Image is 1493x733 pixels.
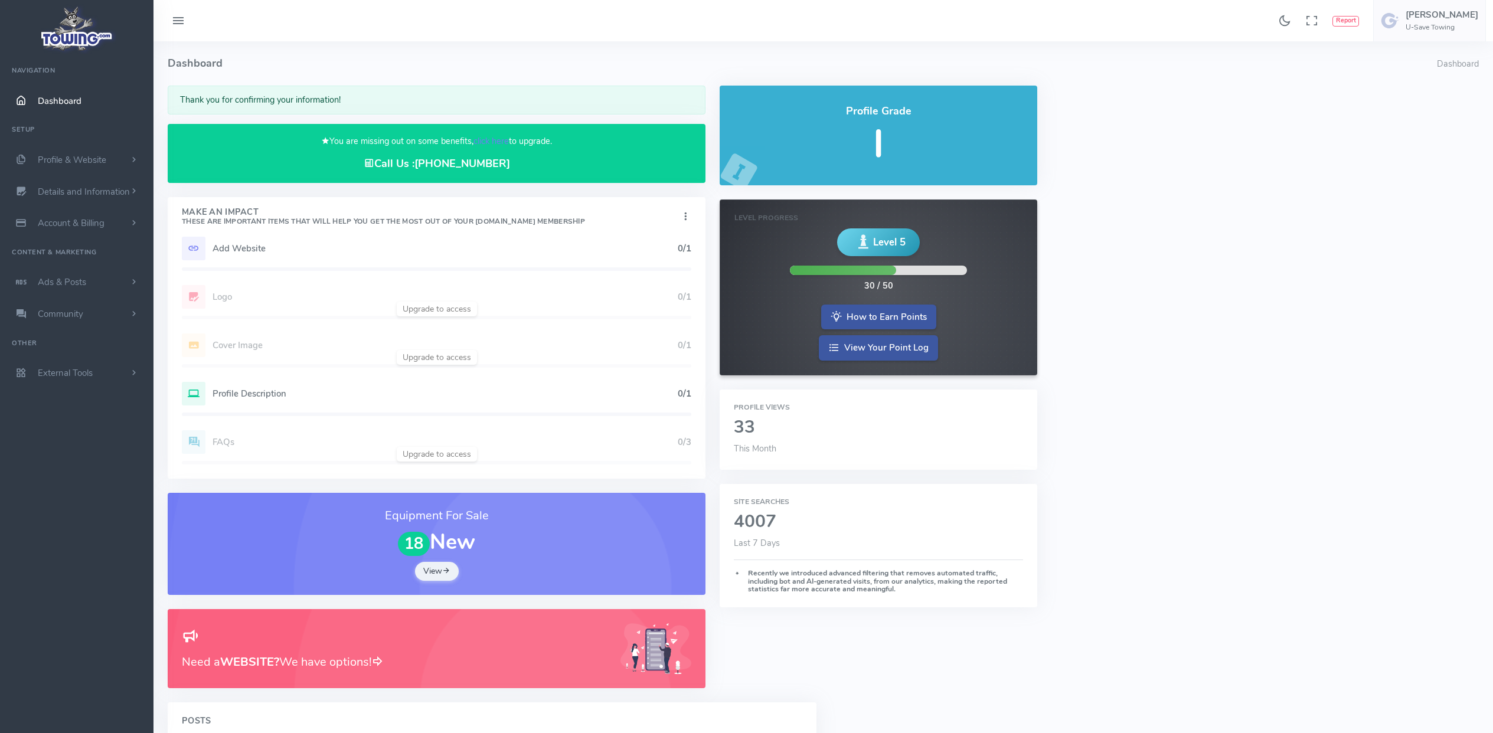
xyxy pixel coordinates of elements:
[415,562,459,581] a: View
[38,154,106,166] span: Profile & Website
[734,418,1022,437] h2: 33
[220,654,279,670] b: WEBSITE?
[734,443,776,454] span: This Month
[38,367,93,379] span: External Tools
[873,235,906,250] span: Level 5
[168,86,705,114] div: Thank you for confirming your information!
[38,95,81,107] span: Dashboard
[38,276,86,288] span: Ads & Posts
[182,653,606,671] h3: Need a We have options!
[1437,58,1479,71] li: Dashboard
[182,135,691,148] p: You are missing out on some benefits, to upgrade.
[734,214,1022,222] h6: Level Progress
[734,512,1022,532] h2: 4007
[821,305,936,330] a: How to Earn Points
[398,532,430,556] span: 18
[213,244,678,253] h5: Add Website
[734,570,1022,593] h6: Recently we introduced advanced filtering that removes automated traffic, including bot and AI-ge...
[414,156,510,171] a: [PHONE_NUMBER]
[678,244,691,253] h5: 0/1
[734,404,1022,411] h6: Profile Views
[182,716,802,726] h4: Posts
[734,106,1022,117] h4: Profile Grade
[678,389,691,398] h5: 0/1
[1381,11,1400,30] img: user-image
[182,208,585,227] h4: Make An Impact
[38,186,130,198] span: Details and Information
[1406,24,1478,31] h6: U-Save Towing
[734,537,780,549] span: Last 7 Days
[38,217,104,229] span: Account & Billing
[473,135,509,147] a: click here
[38,308,83,320] span: Community
[168,41,1437,86] h4: Dashboard
[734,498,1022,506] h6: Site Searches
[620,623,691,675] img: Generic placeholder image
[182,507,691,525] h3: Equipment For Sale
[1406,10,1478,19] h5: [PERSON_NAME]
[819,335,938,361] a: View Your Point Log
[182,158,691,170] h4: Call Us :
[37,4,117,54] img: logo
[213,389,678,398] h5: Profile Description
[182,531,691,555] h1: New
[1332,16,1359,27] button: Report
[182,217,585,226] small: These are important items that will help you get the most out of your [DOMAIN_NAME] Membership
[734,123,1022,165] h5: I
[864,280,893,293] div: 30 / 50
